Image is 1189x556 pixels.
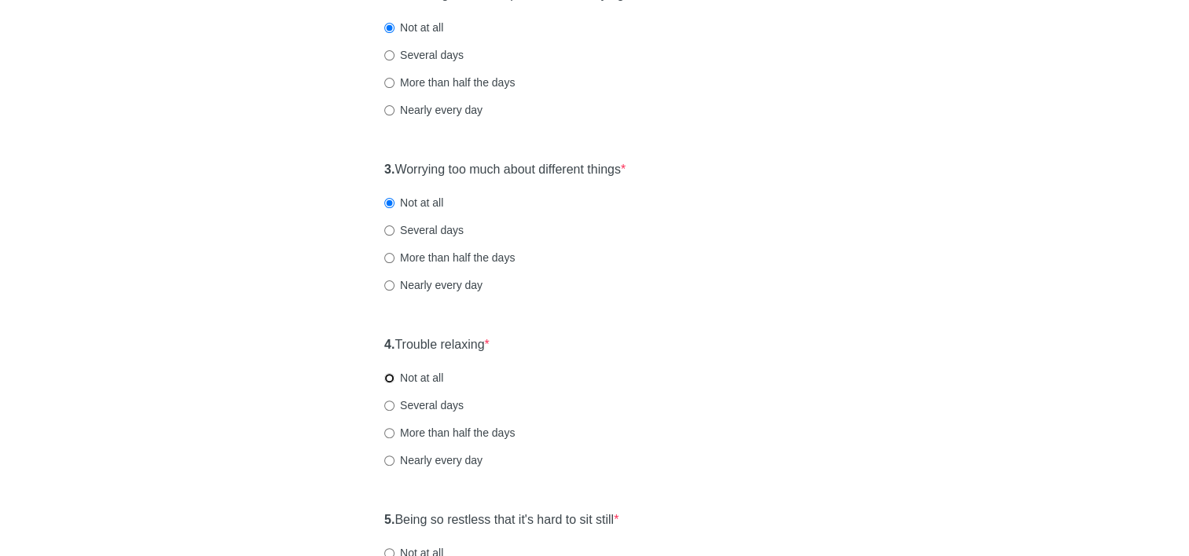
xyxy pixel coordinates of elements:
[384,20,443,35] label: Not at all
[384,428,394,438] input: More than half the days
[384,338,394,351] strong: 4.
[384,452,483,468] label: Nearly every day
[384,78,394,88] input: More than half the days
[384,277,483,293] label: Nearly every day
[384,250,515,265] label: More than half the days
[384,23,394,33] input: Not at all
[384,513,394,526] strong: 5.
[384,425,515,441] label: More than half the days
[384,161,626,179] label: Worrying too much about different things
[384,195,443,210] label: Not at all
[384,370,443,386] label: Not at all
[384,222,464,238] label: Several days
[384,75,515,90] label: More than half the days
[384,455,394,466] input: Nearly every day
[384,47,464,63] label: Several days
[384,511,618,529] label: Being so restless that it's hard to sit still
[384,397,464,413] label: Several days
[384,102,483,118] label: Nearly every day
[384,280,394,291] input: Nearly every day
[384,253,394,263] input: More than half the days
[384,401,394,411] input: Several days
[384,50,394,60] input: Several days
[384,198,394,208] input: Not at all
[384,163,394,176] strong: 3.
[384,373,394,383] input: Not at all
[384,336,490,354] label: Trouble relaxing
[384,225,394,236] input: Several days
[384,105,394,115] input: Nearly every day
